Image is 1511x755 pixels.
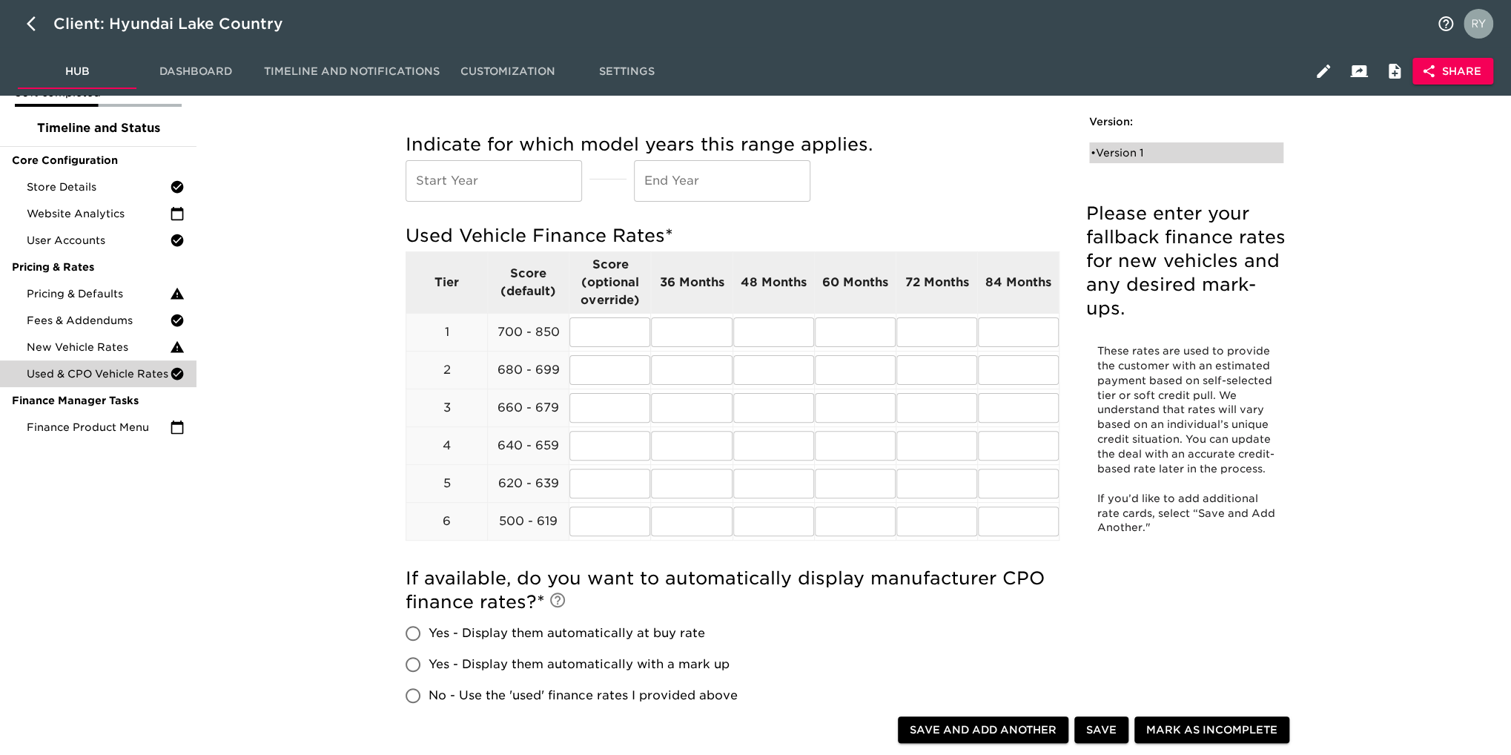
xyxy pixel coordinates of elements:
[27,340,170,355] span: New Vehicle Rates
[1464,9,1493,39] img: Profile
[488,361,569,379] p: 680 - 699
[488,512,569,530] p: 500 - 619
[1428,6,1464,42] button: notifications
[145,62,246,81] span: Dashboard
[576,62,677,81] span: Settings
[651,274,732,291] p: 36 Months
[27,313,170,328] span: Fees & Addendums
[264,62,440,81] span: Timeline and Notifications
[1086,721,1117,739] span: Save
[1146,721,1277,739] span: Mark as Incomplete
[488,399,569,417] p: 660 - 679
[12,153,185,168] span: Core Configuration
[569,256,650,309] p: Score (optional override)
[12,119,185,137] span: Timeline and Status
[457,62,558,81] span: Customization
[27,233,170,248] span: User Accounts
[429,656,730,673] span: Yes - Display them automatically with a mark up
[406,361,487,379] p: 2
[910,721,1057,739] span: Save and Add Another
[406,224,1059,248] h5: Used Vehicle Finance Rates
[53,12,304,36] div: Client: Hyundai Lake Country
[1086,202,1286,320] h5: Please enter your fallback finance rates for new vehicles and any desired mark-ups.
[898,716,1068,744] button: Save and Add Another
[406,437,487,455] p: 4
[27,62,128,81] span: Hub
[406,567,1059,614] h5: If available, do you want to automatically display manufacturer CPO finance rates?
[12,393,185,408] span: Finance Manager Tasks
[1341,53,1377,89] button: Client View
[488,323,569,341] p: 700 - 850
[406,475,487,492] p: 5
[1089,142,1283,163] div: •Version 1
[429,624,705,642] span: Yes - Display them automatically at buy rate
[1377,53,1412,89] button: Internal Notes and Comments
[27,179,170,194] span: Store Details
[1097,345,1275,475] span: These rates are used to provide the customer with an estimated payment based on self-selected tie...
[488,265,569,300] p: Score (default)
[488,475,569,492] p: 620 - 639
[1097,492,1278,534] span: If you’d like to add additional rate cards, select “Save and Add Another."
[1089,114,1283,131] h6: Version:
[815,274,896,291] p: 60 Months
[406,399,487,417] p: 3
[406,133,1059,156] h5: Indicate for which model years this range applies.
[1091,145,1261,160] div: • Version 1
[1306,53,1341,89] button: Edit Hub
[27,286,170,301] span: Pricing & Defaults
[406,323,487,341] p: 1
[1424,62,1481,81] span: Share
[733,274,814,291] p: 48 Months
[27,366,170,381] span: Used & CPO Vehicle Rates
[1412,58,1493,85] button: Share
[12,260,185,274] span: Pricing & Rates
[406,274,487,291] p: Tier
[406,512,487,530] p: 6
[488,437,569,455] p: 640 - 659
[1074,716,1128,744] button: Save
[429,687,738,705] span: No - Use the 'used' finance rates I provided above
[896,274,977,291] p: 72 Months
[27,206,170,221] span: Website Analytics
[27,420,170,435] span: Finance Product Menu
[978,274,1059,291] p: 84 Months
[1134,716,1289,744] button: Mark as Incomplete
